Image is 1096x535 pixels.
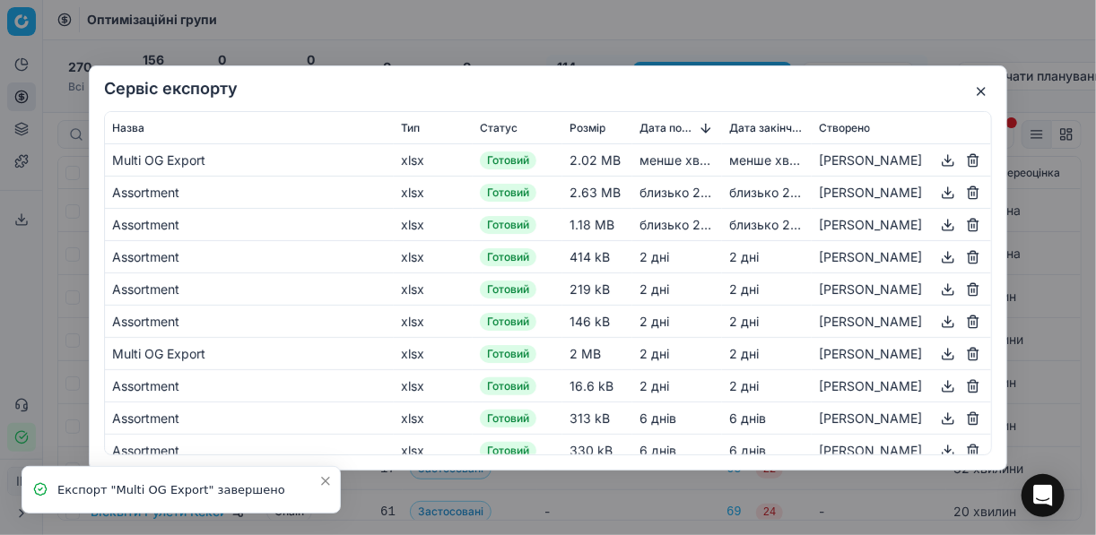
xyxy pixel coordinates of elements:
[639,151,735,167] span: менше хвилини
[480,216,536,234] span: Готовий
[570,120,605,134] span: Розмір
[729,216,841,231] span: близько 21 години
[729,248,759,263] span: 2 днi
[819,342,984,364] div: [PERSON_NAME]
[401,280,465,298] div: xlsx
[729,410,766,425] span: 6 днів
[819,375,984,396] div: [PERSON_NAME]
[401,409,465,427] div: xlsx
[112,215,387,233] div: Assortment
[639,377,669,393] span: 2 днi
[112,120,144,134] span: Назва
[819,149,984,170] div: [PERSON_NAME]
[697,118,715,136] button: Sorted by Дата початку descending
[401,247,465,265] div: xlsx
[729,280,759,296] span: 2 днi
[401,441,465,459] div: xlsx
[570,409,625,427] div: 313 kB
[570,247,625,265] div: 414 kB
[639,248,669,263] span: 2 днi
[480,442,536,460] span: Готовий
[401,312,465,330] div: xlsx
[729,120,805,134] span: Дата закінчення
[480,345,536,363] span: Готовий
[480,280,536,298] span: Готовий
[570,215,625,233] div: 1.18 MB
[112,312,387,330] div: Assortment
[729,313,759,328] span: 2 днi
[401,344,465,362] div: xlsx
[729,184,841,199] span: близько 21 години
[570,151,625,168] div: 2.02 MB
[480,248,536,266] span: Готовий
[401,376,465,394] div: xlsx
[112,247,387,265] div: Assortment
[480,313,536,331] span: Готовий
[819,278,984,299] div: [PERSON_NAME]
[570,344,625,362] div: 2 MB
[401,215,465,233] div: xlsx
[480,151,536,169] span: Готовий
[729,442,766,457] span: 6 днів
[570,376,625,394] div: 16.6 kB
[819,120,870,134] span: Створено
[639,280,669,296] span: 2 днi
[639,410,676,425] span: 6 днів
[112,151,387,168] div: Multi OG Export
[639,216,752,231] span: близько 21 години
[639,345,669,360] span: 2 днi
[639,442,676,457] span: 6 днів
[112,441,387,459] div: Assortment
[639,313,669,328] span: 2 днi
[819,181,984,203] div: [PERSON_NAME]
[570,441,625,459] div: 330 kB
[401,183,465,201] div: xlsx
[819,407,984,428] div: [PERSON_NAME]
[570,312,625,330] div: 146 kB
[480,377,536,395] span: Готовий
[729,377,759,393] span: 2 днi
[639,184,752,199] span: близько 21 години
[639,120,697,134] span: Дата початку
[729,151,825,167] span: менше хвилини
[112,183,387,201] div: Assortment
[112,280,387,298] div: Assortment
[401,151,465,168] div: xlsx
[480,410,536,427] span: Готовий
[729,345,759,360] span: 2 днi
[112,344,387,362] div: Multi OG Export
[112,376,387,394] div: Assortment
[570,280,625,298] div: 219 kB
[112,409,387,427] div: Assortment
[819,439,984,461] div: [PERSON_NAME]
[401,120,420,134] span: Тип
[104,81,992,97] h2: Сервіс експорту
[819,310,984,332] div: [PERSON_NAME]
[570,183,625,201] div: 2.63 MB
[480,120,518,134] span: Статус
[819,246,984,267] div: [PERSON_NAME]
[819,213,984,235] div: [PERSON_NAME]
[480,184,536,202] span: Готовий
